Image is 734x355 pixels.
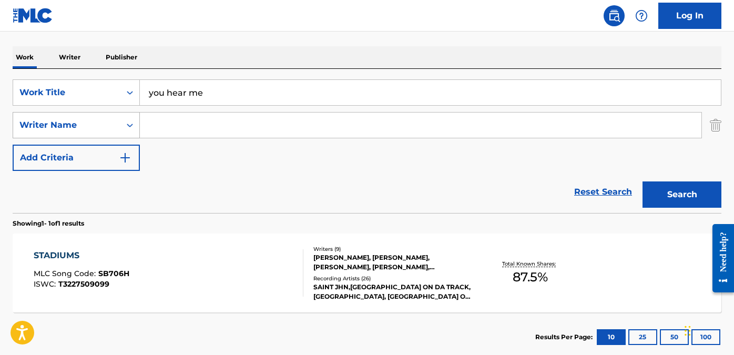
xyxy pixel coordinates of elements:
[13,219,84,228] p: Showing 1 - 1 of 1 results
[313,275,472,282] div: Recording Artists ( 26 )
[597,329,626,345] button: 10
[13,234,721,312] a: STADIUMSMLC Song Code:SB706HISWC:T3227509099Writers (9)[PERSON_NAME], [PERSON_NAME], [PERSON_NAME...
[58,279,109,289] span: T3227509099
[660,329,689,345] button: 50
[681,305,734,355] iframe: Chat Widget
[658,3,721,29] a: Log In
[685,315,691,347] div: Drag
[535,332,595,342] p: Results Per Page:
[34,249,129,262] div: STADIUMS
[13,8,53,23] img: MLC Logo
[705,216,734,301] iframe: Resource Center
[119,151,131,164] img: 9d2ae6d4665cec9f34b9.svg
[631,5,652,26] div: Help
[98,269,129,278] span: SB706H
[710,112,721,138] img: Delete Criterion
[313,245,472,253] div: Writers ( 9 )
[13,145,140,171] button: Add Criteria
[103,46,140,68] p: Publisher
[13,46,37,68] p: Work
[502,260,558,268] p: Total Known Shares:
[643,181,721,208] button: Search
[513,268,548,287] span: 87.5 %
[313,253,472,272] div: [PERSON_NAME], [PERSON_NAME], [PERSON_NAME], [PERSON_NAME], [PERSON_NAME] [PERSON_NAME], [PERSON_...
[19,119,114,131] div: Writer Name
[56,46,84,68] p: Writer
[19,86,114,99] div: Work Title
[313,282,472,301] div: SAINT JHN,[GEOGRAPHIC_DATA] ON DA TRACK, [GEOGRAPHIC_DATA], [GEOGRAPHIC_DATA] ON DA TRACK, [GEOGR...
[34,269,98,278] span: MLC Song Code :
[34,279,58,289] span: ISWC :
[608,9,620,22] img: search
[569,180,637,204] a: Reset Search
[604,5,625,26] a: Public Search
[13,79,721,213] form: Search Form
[628,329,657,345] button: 25
[635,9,648,22] img: help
